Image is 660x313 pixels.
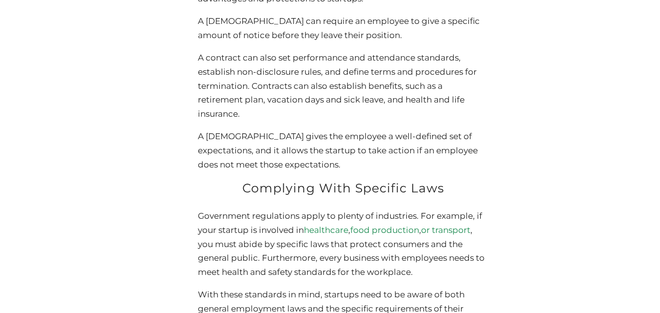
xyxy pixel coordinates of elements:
h2: Complying With Specific Laws [198,180,488,197]
p: A [DEMOGRAPHIC_DATA] gives the employee a well-defined set of expectations, and it allows the sta... [198,129,488,172]
p: A contract can also set performance and attendance standards, establish non-disclosure rules, and... [198,51,488,122]
a: healthcare [304,225,348,235]
a: or transport [421,225,470,235]
p: Government regulations apply to plenty of industries. For example, if your startup is involved in... [198,209,488,280]
a: food production [350,225,419,235]
p: A [DEMOGRAPHIC_DATA] can require an employee to give a specific amount of notice before they leav... [198,14,488,42]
